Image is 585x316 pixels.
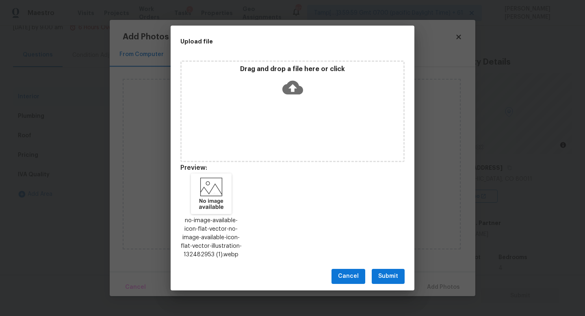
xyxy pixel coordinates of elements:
[180,216,242,259] p: no-image-available-icon-flat-vector-no-image-available-icon-flat-vector-illustration-132482953 (1...
[372,269,405,284] button: Submit
[180,37,368,46] h2: Upload file
[182,65,403,74] p: Drag and drop a file here or click
[378,271,398,281] span: Submit
[338,271,359,281] span: Cancel
[191,173,232,214] img: ozie9FHLODDdNjEioSPZJ2DJs2KEo41+pVlVBcRPWSgAAAAAAAAAAAAAAA=
[331,269,365,284] button: Cancel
